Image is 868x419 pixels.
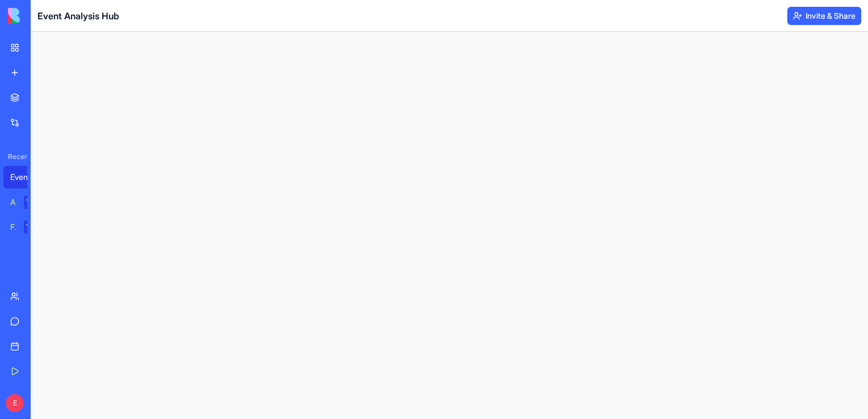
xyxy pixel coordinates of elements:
a: AI Logo GeneratorTRY [3,191,49,213]
span: Event Analysis Hub [37,9,119,23]
div: AI Logo Generator [10,196,16,208]
span: Recent [3,152,27,161]
button: Invite & Share [787,7,861,25]
div: Event Analysis Hub [10,171,42,183]
img: logo [8,8,78,24]
a: Event Analysis Hub [3,166,49,188]
div: Feedback Form [10,221,16,233]
span: E [6,394,24,412]
div: TRY [24,220,42,234]
a: Feedback FormTRY [3,216,49,238]
div: TRY [24,195,42,209]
